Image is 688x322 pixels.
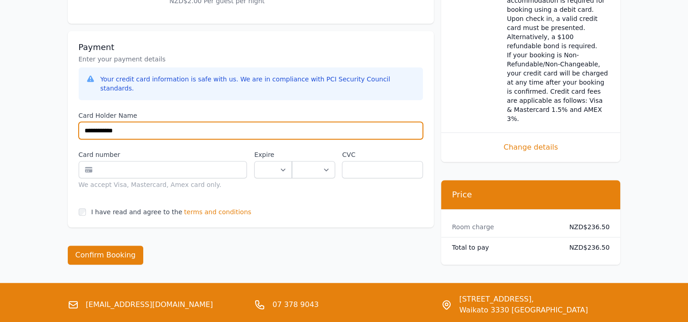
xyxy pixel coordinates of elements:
label: CVC [342,150,422,159]
dd: NZD$236.50 [562,222,610,231]
dt: Total to pay [452,243,555,252]
label: . [292,150,335,159]
span: Change details [452,142,610,153]
a: 07 378 9043 [272,299,319,310]
h3: Payment [79,42,423,53]
p: Enter your payment details [79,55,423,64]
div: We accept Visa, Mastercard, Amex card only. [79,180,247,189]
span: terms and conditions [184,207,251,216]
a: [EMAIL_ADDRESS][DOMAIN_NAME] [86,299,213,310]
label: Card Holder Name [79,111,423,120]
label: Card number [79,150,247,159]
dd: NZD$236.50 [562,243,610,252]
dt: Room charge [452,222,555,231]
span: [STREET_ADDRESS], [459,294,588,305]
div: Your credit card information is safe with us. We are in compliance with PCI Security Council stan... [100,75,416,93]
button: Confirm Booking [68,246,144,265]
label: I have read and agree to the [91,208,182,216]
h3: Price [452,189,610,200]
label: Expire [254,150,292,159]
span: Waikato 3330 [GEOGRAPHIC_DATA] [459,305,588,316]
